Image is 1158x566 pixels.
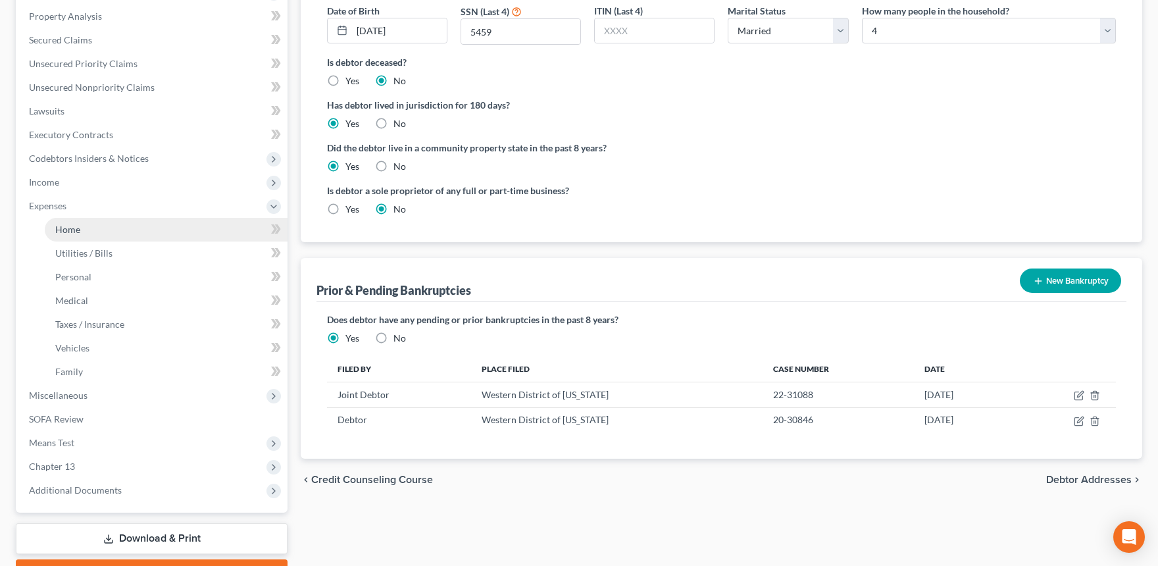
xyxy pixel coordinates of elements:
label: Yes [345,74,359,88]
span: Expenses [29,200,66,211]
td: [DATE] [914,382,1013,407]
label: No [393,203,406,216]
span: Debtor Addresses [1046,475,1132,485]
label: Yes [345,117,359,130]
span: Chapter 13 [29,461,75,472]
span: Codebtors Insiders & Notices [29,153,149,164]
label: Marital Status [728,4,786,18]
span: Income [29,176,59,188]
label: Yes [345,160,359,173]
a: SOFA Review [18,407,288,431]
span: Executory Contracts [29,129,113,140]
a: Secured Claims [18,28,288,52]
span: Property Analysis [29,11,102,22]
td: 20-30846 [763,407,914,432]
span: Home [55,224,80,235]
span: Lawsuits [29,105,64,116]
a: Family [45,360,288,384]
label: No [393,332,406,345]
td: [DATE] [914,407,1013,432]
label: Date of Birth [327,4,380,18]
input: XXXX [595,18,714,43]
a: Utilities / Bills [45,242,288,265]
span: Medical [55,295,88,306]
i: chevron_left [301,475,311,485]
label: Has debtor lived in jurisdiction for 180 days? [327,98,1116,112]
th: Filed By [327,355,471,382]
span: Vehicles [55,342,89,353]
td: Debtor [327,407,471,432]
td: Western District of [US_STATE] [471,407,763,432]
label: Is debtor deceased? [327,55,1116,69]
span: Additional Documents [29,484,122,496]
span: Secured Claims [29,34,92,45]
span: Taxes / Insurance [55,319,124,330]
a: Lawsuits [18,99,288,123]
input: XXXX [461,19,580,44]
button: New Bankruptcy [1020,269,1121,293]
span: Unsecured Nonpriority Claims [29,82,155,93]
label: No [393,117,406,130]
label: Did the debtor live in a community property state in the past 8 years? [327,141,1116,155]
td: Joint Debtor [327,382,471,407]
th: Place Filed [471,355,763,382]
label: ITIN (Last 4) [594,4,643,18]
td: Western District of [US_STATE] [471,382,763,407]
th: Date [914,355,1013,382]
a: Medical [45,289,288,313]
a: Unsecured Nonpriority Claims [18,76,288,99]
span: Personal [55,271,91,282]
a: Vehicles [45,336,288,360]
label: No [393,160,406,173]
label: No [393,74,406,88]
label: Does debtor have any pending or prior bankruptcies in the past 8 years? [327,313,1116,326]
input: MM/DD/YYYY [352,18,447,43]
a: Taxes / Insurance [45,313,288,336]
div: Prior & Pending Bankruptcies [316,282,471,298]
span: Miscellaneous [29,390,88,401]
span: Unsecured Priority Claims [29,58,138,69]
label: How many people in the household? [862,4,1009,18]
a: Personal [45,265,288,289]
a: Unsecured Priority Claims [18,52,288,76]
a: Property Analysis [18,5,288,28]
span: Family [55,366,83,377]
label: Is debtor a sole proprietor of any full or part-time business? [327,184,715,197]
span: SOFA Review [29,413,84,424]
div: Open Intercom Messenger [1113,521,1145,553]
span: Utilities / Bills [55,247,113,259]
span: Credit Counseling Course [311,475,433,485]
button: chevron_left Credit Counseling Course [301,475,433,485]
a: Download & Print [16,523,288,554]
label: Yes [345,203,359,216]
i: chevron_right [1132,475,1142,485]
a: Executory Contracts [18,123,288,147]
span: Means Test [29,437,74,448]
td: 22-31088 [763,382,914,407]
button: Debtor Addresses chevron_right [1046,475,1142,485]
label: Yes [345,332,359,345]
th: Case Number [763,355,914,382]
label: SSN (Last 4) [461,5,509,18]
a: Home [45,218,288,242]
